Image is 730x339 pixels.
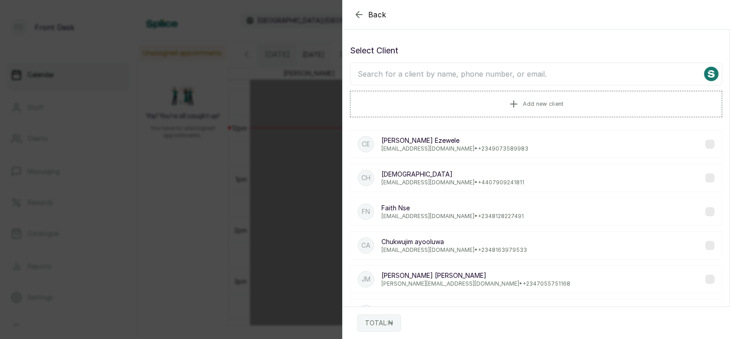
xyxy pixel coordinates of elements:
[381,213,524,220] p: [EMAIL_ADDRESS][DOMAIN_NAME] • +234 8128227491
[381,237,527,246] p: Chukwujim ayooluwa
[350,44,722,57] p: Select Client
[381,271,570,280] p: [PERSON_NAME] [PERSON_NAME]
[361,241,370,250] p: Ca
[361,275,370,284] p: Jm
[350,91,722,117] button: Add new client
[361,173,370,183] p: Ch
[354,9,386,20] button: Back
[362,207,370,216] p: FN
[381,179,524,186] p: [EMAIL_ADDRESS][DOMAIN_NAME] • +44 07909241811
[362,140,370,149] p: CE
[381,280,570,287] p: [PERSON_NAME][EMAIL_ADDRESS][DOMAIN_NAME] • +234 7055751168
[368,9,386,20] span: Back
[350,63,722,85] input: Search for a client by name, phone number, or email.
[381,136,528,145] p: [PERSON_NAME] Ezewele
[381,246,527,254] p: [EMAIL_ADDRESS][DOMAIN_NAME] • +234 8163979533
[381,305,528,314] p: Timi agbeyi
[381,170,524,179] p: [DEMOGRAPHIC_DATA]
[365,318,393,328] p: TOTAL: ₦
[381,203,524,213] p: Faith Nse
[523,100,563,108] span: Add new client
[381,145,528,152] p: [EMAIL_ADDRESS][DOMAIN_NAME] • +234 9073589983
